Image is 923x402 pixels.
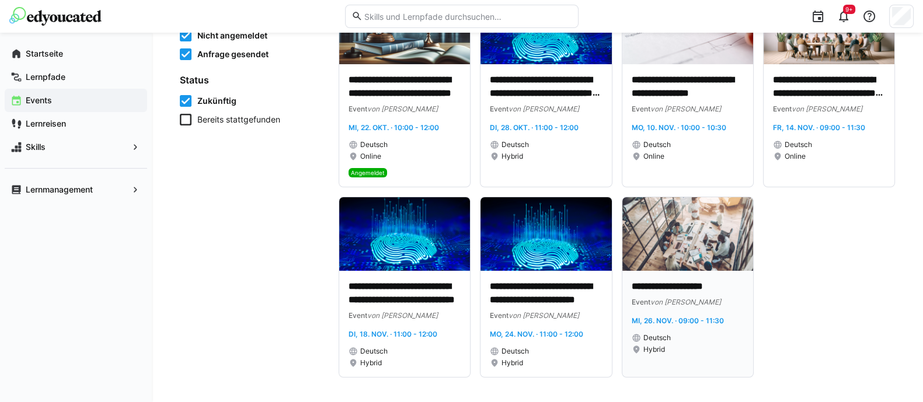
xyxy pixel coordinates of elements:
[360,152,381,161] span: Online
[508,311,579,320] span: von [PERSON_NAME]
[490,123,579,132] span: Di, 28. Okt. · 11:00 - 12:00
[349,123,439,132] span: Mi, 22. Okt. · 10:00 - 12:00
[363,11,572,22] input: Skills und Lernpfade durchsuchen…
[643,152,664,161] span: Online
[360,140,388,149] span: Deutsch
[643,345,665,354] span: Hybrid
[367,311,438,320] span: von [PERSON_NAME]
[197,95,236,107] span: Zukünftig
[490,311,508,320] span: Event
[490,104,508,113] span: Event
[501,358,523,368] span: Hybrid
[480,197,611,271] img: image
[643,140,671,149] span: Deutsch
[632,298,650,306] span: Event
[773,104,792,113] span: Event
[785,152,806,161] span: Online
[349,311,367,320] span: Event
[622,197,753,271] img: image
[197,30,267,41] span: Nicht angemeldet
[643,333,671,342] span: Deutsch
[490,330,583,338] span: Mo, 24. Nov. · 11:00 - 12:00
[180,74,325,86] h4: Status
[197,114,280,125] span: Bereits stattgefunden
[632,104,650,113] span: Event
[508,104,579,113] span: von [PERSON_NAME]
[349,330,437,338] span: Di, 18. Nov. · 11:00 - 12:00
[632,123,726,132] span: Mo, 10. Nov. · 10:00 - 10:30
[773,123,865,132] span: Fr, 14. Nov. · 09:00 - 11:30
[501,140,529,149] span: Deutsch
[792,104,862,113] span: von [PERSON_NAME]
[650,104,721,113] span: von [PERSON_NAME]
[360,347,388,356] span: Deutsch
[650,298,721,306] span: von [PERSON_NAME]
[501,347,529,356] span: Deutsch
[351,169,385,176] span: Angemeldet
[501,152,523,161] span: Hybrid
[360,358,382,368] span: Hybrid
[349,104,367,113] span: Event
[197,48,269,60] span: Anfrage gesendet
[845,6,853,13] span: 9+
[367,104,438,113] span: von [PERSON_NAME]
[632,316,724,325] span: Mi, 26. Nov. · 09:00 - 11:30
[785,140,812,149] span: Deutsch
[339,197,470,271] img: image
